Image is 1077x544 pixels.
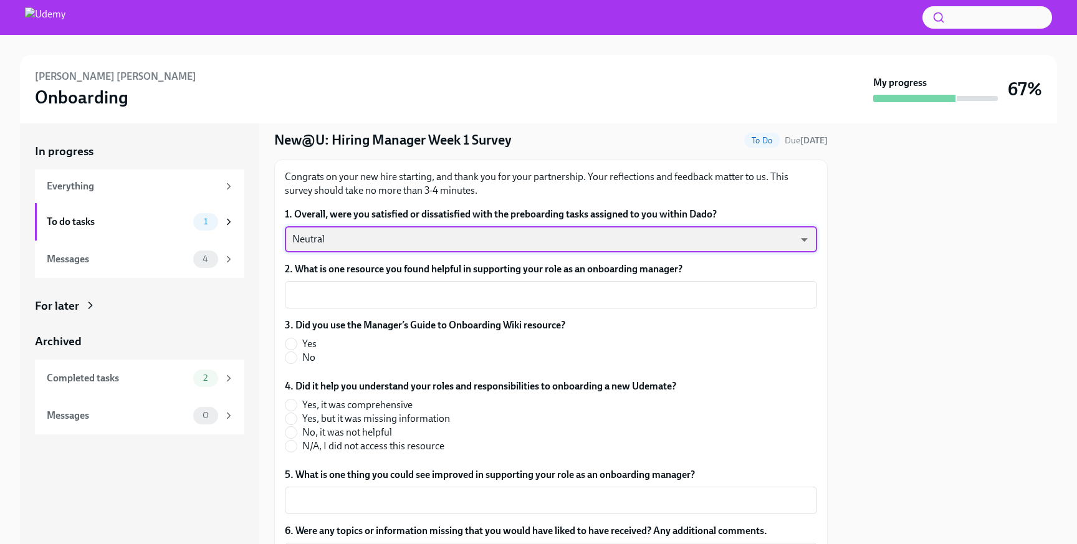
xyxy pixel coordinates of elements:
p: Congrats on your new hire starting, and thank you for your partnership. Your reflections and feed... [285,170,817,198]
span: Yes, it was comprehensive [302,398,413,412]
a: Messages0 [35,397,244,434]
span: No, it was not helpful [302,426,392,439]
h4: New@U: Hiring Manager Week 1 Survey [274,131,512,150]
label: 6. Were any topics or information missing that you would have liked to have received? Any additio... [285,524,817,538]
a: For later [35,298,244,314]
div: Completed tasks [47,371,188,385]
div: For later [35,298,79,314]
span: 1 [196,217,215,226]
h3: Onboarding [35,86,128,108]
div: Messages [47,252,188,266]
span: Yes [302,337,317,351]
h3: 67% [1008,78,1042,100]
span: 2 [196,373,215,383]
span: To Do [744,136,780,145]
label: 1. Overall, were you satisfied or dissatisfied with the preboarding tasks assigned to you within ... [285,208,817,221]
a: Messages4 [35,241,244,278]
strong: [DATE] [800,135,828,146]
label: 2. What is one resource you found helpful in supporting your role as an onboarding manager? [285,262,817,276]
a: To do tasks1 [35,203,244,241]
label: 4. Did it help you understand your roles and responsibilities to onboarding a new Udemate? [285,379,676,393]
div: Messages [47,409,188,422]
h6: [PERSON_NAME] [PERSON_NAME] [35,70,196,84]
div: To do tasks [47,215,188,229]
span: N/A, I did not access this resource [302,439,444,453]
div: Everything [47,179,218,193]
span: Yes, but it was missing information [302,412,450,426]
strong: My progress [873,76,927,90]
div: Neutral [285,226,817,252]
a: In progress [35,143,244,160]
label: 3. Did you use the Manager’s Guide to Onboarding Wiki resource? [285,318,565,332]
span: No [302,351,315,365]
span: 0 [195,411,216,420]
img: Udemy [25,7,65,27]
a: Completed tasks2 [35,360,244,397]
a: Everything [35,169,244,203]
span: Due [785,135,828,146]
label: 5. What is one thing you could see improved in supporting your role as an onboarding manager? [285,468,817,482]
a: Archived [35,333,244,350]
span: September 16th, 2025 11:00 [785,135,828,146]
span: 4 [195,254,216,264]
